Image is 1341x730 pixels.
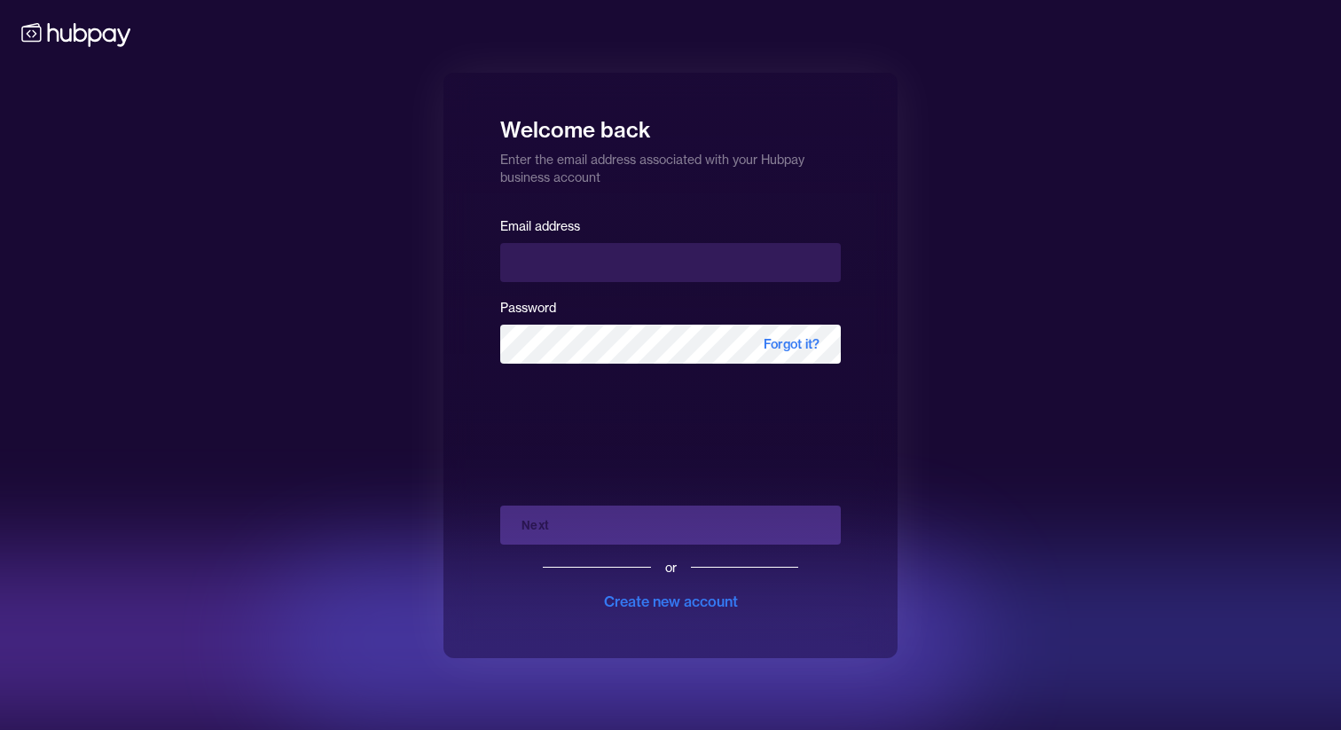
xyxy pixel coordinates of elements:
[500,300,556,316] label: Password
[665,559,677,577] div: or
[500,144,841,186] p: Enter the email address associated with your Hubpay business account
[742,325,841,364] span: Forgot it?
[604,591,738,612] div: Create new account
[500,105,841,144] h1: Welcome back
[500,218,580,234] label: Email address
